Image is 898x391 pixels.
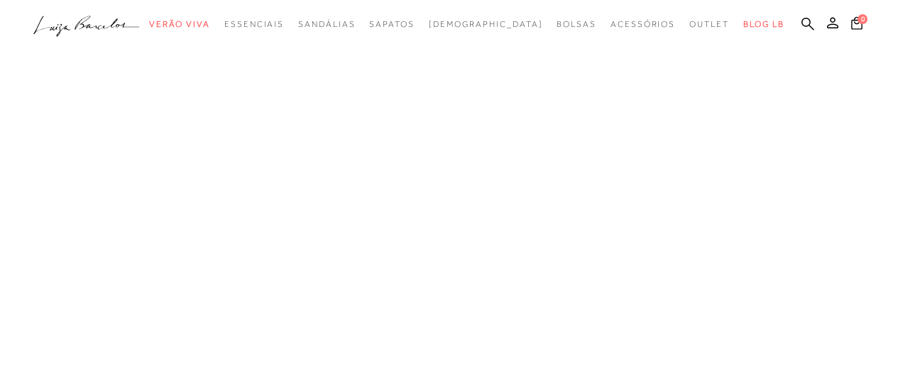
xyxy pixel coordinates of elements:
a: categoryNavScreenReaderText [369,11,414,38]
span: Outlet [689,19,729,29]
a: categoryNavScreenReaderText [224,11,284,38]
span: BLOG LB [743,19,784,29]
a: categoryNavScreenReaderText [689,11,729,38]
a: categoryNavScreenReaderText [610,11,675,38]
a: categoryNavScreenReaderText [149,11,210,38]
a: categoryNavScreenReaderText [557,11,596,38]
span: Essenciais [224,19,284,29]
span: [DEMOGRAPHIC_DATA] [429,19,543,29]
span: Sapatos [369,19,414,29]
button: 0 [847,16,867,35]
span: Acessórios [610,19,675,29]
span: Verão Viva [149,19,210,29]
a: categoryNavScreenReaderText [298,11,355,38]
span: Sandálias [298,19,355,29]
a: noSubCategoriesText [429,11,543,38]
span: Bolsas [557,19,596,29]
span: 0 [858,14,867,24]
a: BLOG LB [743,11,784,38]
